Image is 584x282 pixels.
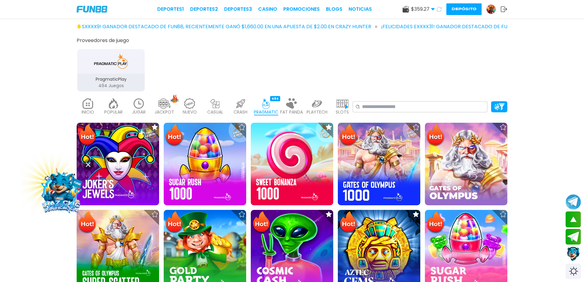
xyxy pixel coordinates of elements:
[487,5,496,14] img: Avatar
[336,109,349,115] p: SLOTS
[82,98,94,109] img: home_light.webp
[190,6,218,13] a: Deportes2
[209,98,221,109] img: casual_light.webp
[164,123,246,205] img: Sugar Rush 1000
[426,211,445,234] img: Hot
[494,103,505,110] img: Platform Filter
[33,162,89,218] img: Image Link
[207,109,223,115] p: CASUAL
[349,6,372,13] a: NOTICIAS
[77,123,97,147] img: Hot
[251,123,333,205] img: Sweet Bonanza 1000
[566,229,581,245] button: Join telegram
[92,53,130,70] img: PragmaticPlay
[224,6,252,13] a: Deportes3
[164,123,184,147] img: Hot
[326,6,342,13] a: BLOGS
[183,109,197,115] p: NUEVO
[566,194,581,210] button: Join telegram channel
[184,98,196,109] img: new_light.webp
[251,211,271,234] img: Hot
[566,211,581,227] button: scroll up
[49,23,377,30] span: ¡FELICIDADES sxxxx9! GANADOR DESTACADO DE FUN88, RECIENTEMENTE GANÓ $1,660.00 EN UNA APUESTA DE $...
[260,98,272,109] img: pragmatic_active.webp
[411,6,435,13] span: $ 359.27
[486,4,501,14] a: Avatar
[425,123,507,205] img: Gates of Olympus
[77,123,159,205] img: Joker's Jewels
[311,98,323,109] img: playtech_light.webp
[234,109,247,115] p: CRASH
[307,109,327,115] p: PLAYTECH
[133,98,145,109] img: recent_light.webp
[104,109,123,115] p: POPULAR
[338,211,358,234] img: Hot
[270,96,280,101] div: 494
[77,6,107,13] img: Company Logo
[164,211,184,234] img: Hot
[283,6,320,13] a: Promociones
[75,48,147,92] button: PragmaticPlay
[285,98,298,109] img: fat_panda_light.webp
[338,123,420,205] img: Gates of Olympus 1000
[132,109,146,115] p: JUGAR
[77,37,129,44] button: Proveedores de juego
[258,6,277,13] a: CASINO
[77,83,145,89] p: 494 Juegos
[158,98,170,109] img: jackpot_light.webp
[254,109,278,115] p: PRAGMATIC
[426,123,445,147] img: Hot
[336,98,349,109] img: slots_light.webp
[280,109,303,115] p: FAT PANDA
[566,246,581,262] button: Contact customer service
[107,98,120,109] img: popular_light.webp
[171,95,178,103] img: hot
[566,264,581,279] div: Switch theme
[338,123,358,147] img: Hot
[155,109,174,115] p: JACKPOT
[446,3,482,15] button: Depósito
[157,6,184,13] a: Deportes1
[235,98,247,109] img: crash_light.webp
[77,211,97,234] img: Hot
[82,109,94,115] p: INICIO
[77,76,145,83] p: PragmaticPlay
